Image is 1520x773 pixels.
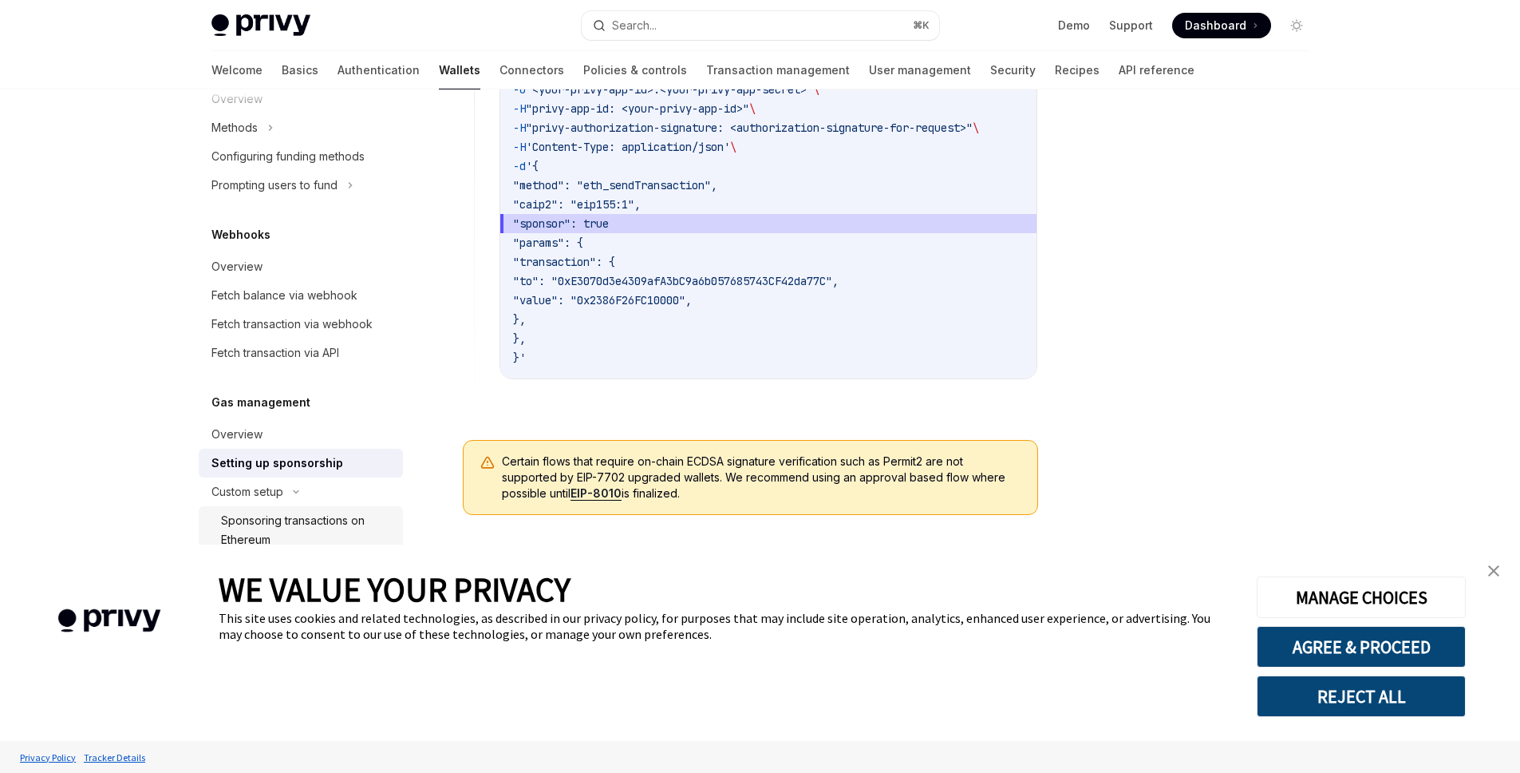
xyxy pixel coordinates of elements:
[513,331,526,346] span: },
[990,51,1036,89] a: Security
[1257,577,1466,618] button: MANAGE CHOICES
[211,257,263,276] div: Overview
[513,197,641,212] span: "caip2": "eip155:1",
[513,293,692,307] span: "value": "0x2386F26FC10000",
[1488,565,1499,577] img: close banner
[211,118,258,137] div: Methods
[199,449,403,478] a: Setting up sponsorship
[513,82,526,97] span: -u
[221,511,393,549] div: Sponsoring transactions on Ethereum
[526,121,973,135] span: "privy-authorization-signature: <authorization-signature-for-request>"
[513,140,526,154] span: -H
[749,101,756,116] span: \
[211,147,365,166] div: Configuring funding methods
[502,454,1021,501] span: Certain flows that require on-chain ECDSA signature verification such as Permit2 are not supporte...
[813,82,819,97] span: \
[480,455,495,471] svg: Warning
[16,743,80,771] a: Privacy Policy
[513,178,717,192] span: "method": "eth_sendTransaction",
[513,159,526,173] span: -d
[1058,18,1090,34] a: Demo
[219,610,1233,642] div: This site uses cookies and related technologies, as described in our privacy policy, for purposes...
[211,393,310,412] h5: Gas management
[1185,18,1246,34] span: Dashboard
[199,142,403,171] a: Configuring funding methods
[513,216,609,231] span: "sponsor": true
[211,176,338,195] div: Prompting users to fund
[24,586,195,656] img: company logo
[439,51,480,89] a: Wallets
[869,51,971,89] a: User management
[582,11,939,40] button: Search...⌘K
[526,159,539,173] span: '{
[973,121,979,135] span: \
[513,312,526,327] span: },
[199,252,403,281] a: Overview
[706,51,850,89] a: Transaction management
[199,420,403,449] a: Overview
[282,51,318,89] a: Basics
[513,101,526,116] span: -H
[913,19,930,32] span: ⌘ K
[211,454,343,473] div: Setting up sponsorship
[526,101,749,116] span: "privy-app-id: <your-privy-app-id>"
[513,236,583,250] span: "params": {
[219,569,570,610] span: WE VALUE YOUR PRIVACY
[1478,555,1510,587] a: close banner
[211,482,283,501] div: Custom setup
[1172,13,1271,38] a: Dashboard
[513,121,526,135] span: -H
[211,315,373,334] div: Fetch transaction via webhook
[211,225,270,244] h5: Webhooks
[338,51,420,89] a: Authentication
[1284,13,1309,38] button: Toggle dark mode
[526,82,813,97] span: "<your-privy-app-id>:<your-privy-app-secret>"
[612,16,657,35] div: Search...
[1257,626,1466,668] button: AGREE & PROCEED
[499,51,564,89] a: Connectors
[211,51,263,89] a: Welcome
[513,351,526,365] span: }'
[1119,51,1194,89] a: API reference
[211,286,357,305] div: Fetch balance via webhook
[199,506,403,554] a: Sponsoring transactions on Ethereum
[211,343,339,363] div: Fetch transaction via API
[80,743,149,771] a: Tracker Details
[199,339,403,367] a: Fetch transaction via API
[1109,18,1153,34] a: Support
[730,140,736,154] span: \
[583,51,687,89] a: Policies & controls
[211,425,263,444] div: Overview
[199,281,403,310] a: Fetch balance via webhook
[513,274,839,288] span: "to": "0xE3070d3e4309afA3bC9a6b057685743CF42da77C",
[526,140,730,154] span: 'Content-Type: application/json'
[1055,51,1100,89] a: Recipes
[211,14,310,37] img: light logo
[199,310,403,339] a: Fetch transaction via webhook
[1257,676,1466,717] button: REJECT ALL
[513,255,615,269] span: "transaction": {
[570,486,622,501] a: EIP-8010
